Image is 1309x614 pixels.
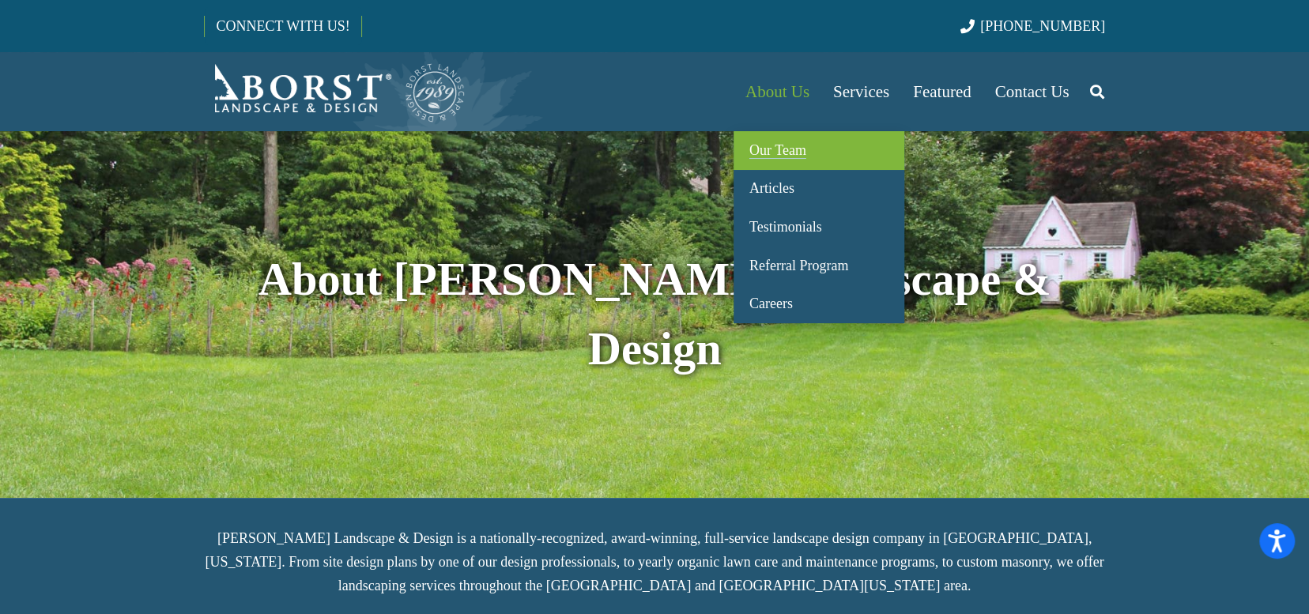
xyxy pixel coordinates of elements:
a: Borst-Logo [204,60,466,123]
span: Contact Us [995,82,1069,101]
span: Services [833,82,889,101]
a: Referral Program [734,247,904,285]
span: [PHONE_NUMBER] [980,18,1105,34]
a: Search [1081,72,1112,111]
a: Contact Us [983,52,1081,131]
a: Featured [901,52,983,131]
strong: About [PERSON_NAME] Landscape & Design [258,254,1051,375]
span: Our Team [749,142,806,158]
span: About Us [745,82,809,101]
a: [PHONE_NUMBER] [960,18,1105,34]
p: [PERSON_NAME] Landscape & Design is a nationally-recognized, award-winning, full-service landscap... [204,526,1105,597]
span: Featured [913,82,971,101]
a: Services [821,52,901,131]
span: Testimonials [749,219,822,235]
a: CONNECT WITH US! [205,7,360,45]
a: Careers [734,284,904,323]
span: Careers [749,296,793,311]
span: Referral Program [749,258,848,273]
span: Articles [749,180,794,196]
a: About Us [734,52,821,131]
a: Our Team [734,131,904,170]
a: Articles [734,170,904,209]
a: Testimonials [734,208,904,247]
